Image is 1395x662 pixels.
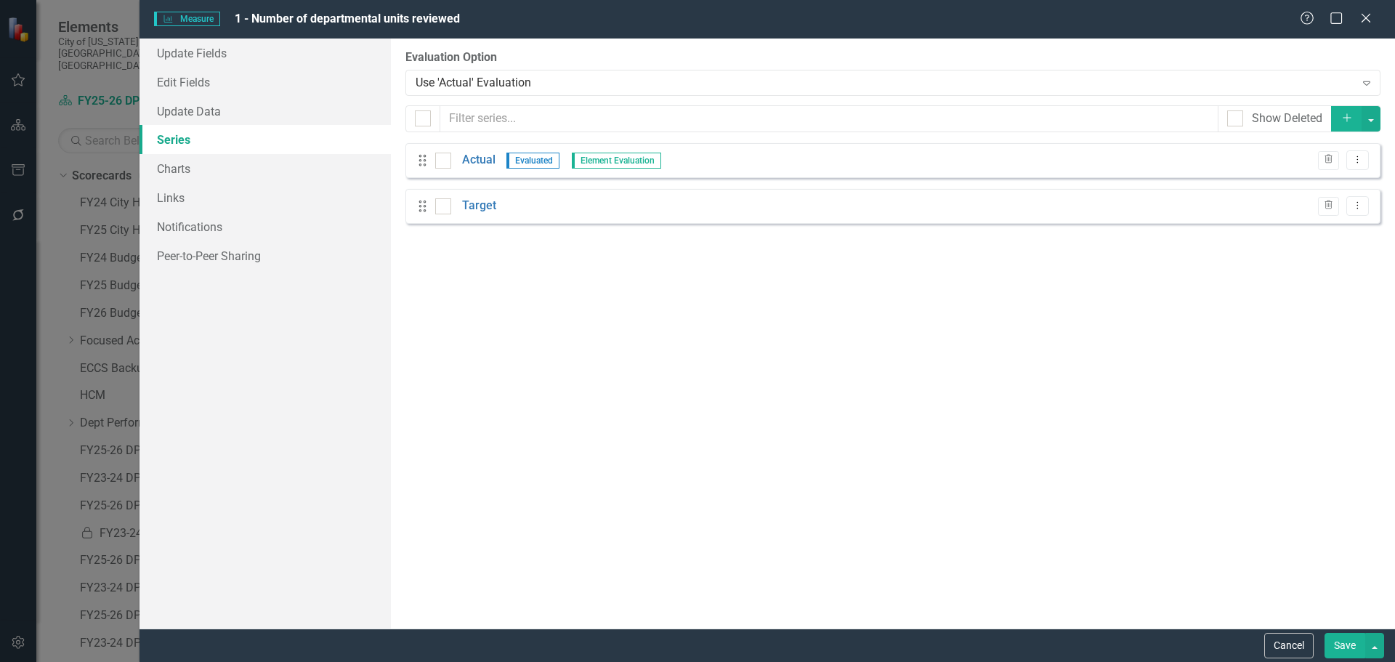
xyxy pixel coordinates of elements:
[1252,110,1322,127] div: Show Deleted
[440,105,1219,132] input: Filter series...
[235,12,460,25] span: 1 - Number of departmental units reviewed
[416,74,1355,91] div: Use 'Actual' Evaluation
[139,241,391,270] a: Peer-to-Peer Sharing
[572,153,661,169] span: Element Evaluation
[405,49,1380,66] label: Evaluation Option
[462,198,496,214] a: Target
[506,153,559,169] span: Evaluated
[462,152,496,169] a: Actual
[139,39,391,68] a: Update Fields
[139,68,391,97] a: Edit Fields
[154,12,220,26] span: Measure
[139,212,391,241] a: Notifications
[139,154,391,183] a: Charts
[139,97,391,126] a: Update Data
[139,183,391,212] a: Links
[139,125,391,154] a: Series
[1325,633,1365,658] button: Save
[1264,633,1314,658] button: Cancel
